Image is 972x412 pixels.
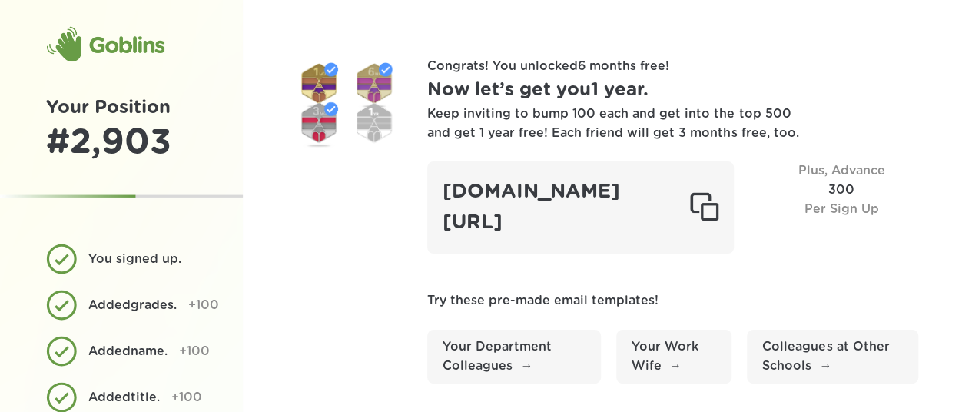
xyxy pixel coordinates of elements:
[46,94,197,122] h1: Your Position
[765,161,918,253] div: 300
[88,296,177,315] div: Added grades .
[46,122,197,164] div: # 2,903
[188,296,219,315] div: +100
[427,57,918,76] p: Congrats! You unlocked 6 months free !
[88,342,168,361] div: Added name .
[179,342,210,361] div: +100
[427,291,918,311] p: Try these pre-made email templates!
[616,330,731,384] a: Your Work Wife
[427,105,811,143] div: Keep inviting to bump 100 each and get into the top 500 and get 1 year free! Each friend will get...
[88,388,160,407] div: Added title .
[427,161,734,253] div: [DOMAIN_NAME][URL]
[171,388,202,407] div: +100
[46,26,164,63] div: Goblins
[804,203,879,215] span: Per Sign Up
[88,250,185,269] div: You signed up.
[427,330,601,384] a: Your Department Colleagues
[427,76,918,105] h1: Now let’s get you 1 year .
[798,164,885,177] span: Plus, Advance
[747,330,918,384] a: Colleagues at Other Schools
